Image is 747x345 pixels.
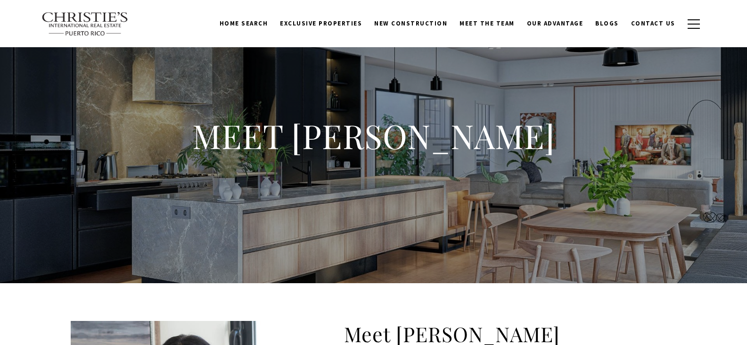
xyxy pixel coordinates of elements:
[368,15,453,33] a: New Construction
[589,15,625,33] a: Blogs
[527,19,583,27] span: Our Advantage
[41,12,129,36] img: Christie's International Real Estate text transparent background
[374,19,447,27] span: New Construction
[185,115,562,157] h1: MEET [PERSON_NAME]
[631,19,675,27] span: Contact Us
[453,15,521,33] a: Meet the Team
[280,19,362,27] span: Exclusive Properties
[213,15,274,33] a: Home Search
[595,19,619,27] span: Blogs
[274,15,368,33] a: Exclusive Properties
[521,15,590,33] a: Our Advantage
